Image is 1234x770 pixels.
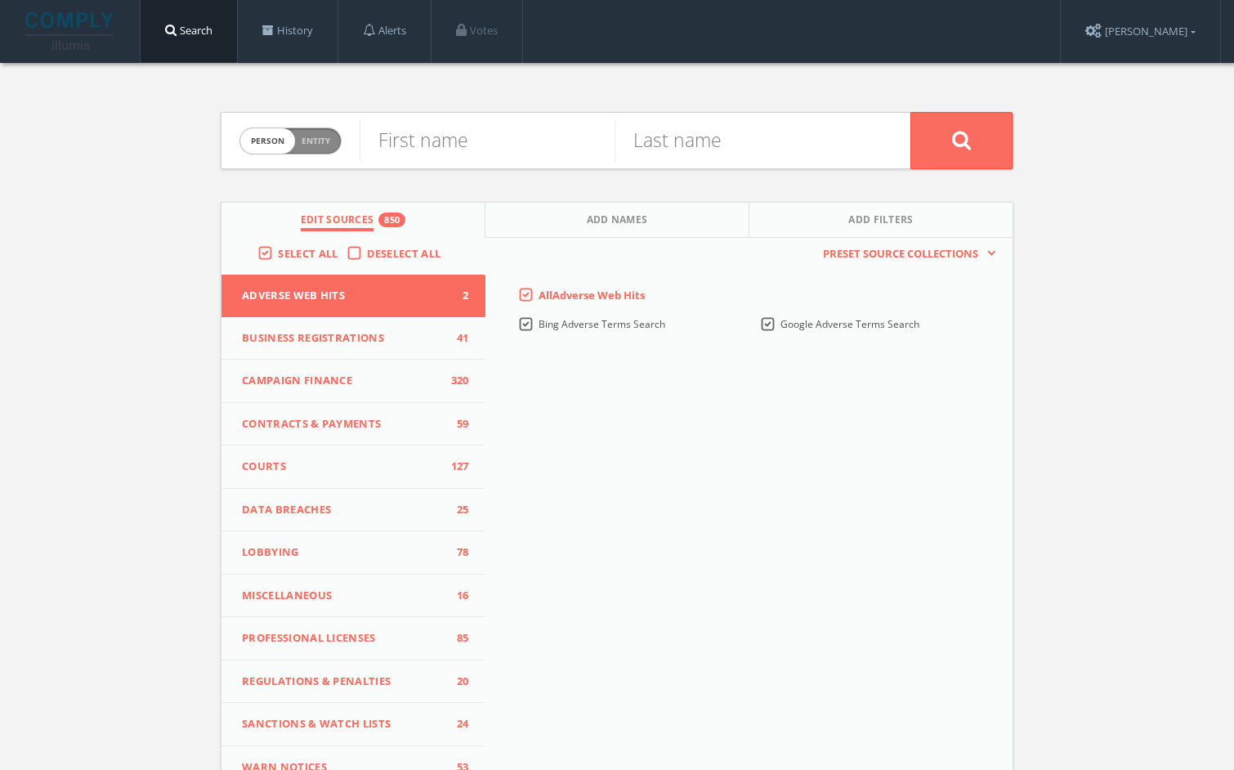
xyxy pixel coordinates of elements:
[242,588,445,604] span: Miscellaneous
[221,617,485,660] button: Professional Licenses85
[815,246,986,262] span: Preset Source Collections
[221,531,485,575] button: Lobbying78
[240,128,295,154] span: person
[445,544,469,561] span: 78
[445,716,469,732] span: 24
[445,502,469,518] span: 25
[445,288,469,304] span: 2
[25,12,117,50] img: illumis
[242,288,445,304] span: Adverse Web Hits
[445,416,469,432] span: 59
[367,246,441,261] span: Deselect All
[221,203,485,238] button: Edit Sources850
[242,544,445,561] span: Lobbying
[485,203,749,238] button: Add Names
[221,360,485,403] button: Campaign Finance320
[221,660,485,704] button: Regulations & Penalties20
[445,674,469,690] span: 20
[301,213,374,231] span: Edit Sources
[242,502,445,518] span: Data Breaches
[242,630,445,647] span: Professional Licenses
[302,135,330,147] span: Entity
[221,403,485,446] button: Contracts & Payments59
[242,416,445,432] span: Contracts & Payments
[278,246,338,261] span: Select All
[242,716,445,732] span: Sanctions & Watch Lists
[749,203,1013,238] button: Add Filters
[445,373,469,389] span: 320
[539,317,665,331] span: Bing Adverse Terms Search
[378,213,405,227] div: 850
[780,317,919,331] span: Google Adverse Terms Search
[539,288,645,302] span: All Adverse Web Hits
[221,489,485,532] button: Data Breaches25
[848,213,914,231] span: Add Filters
[815,246,996,262] button: Preset Source Collections
[242,373,445,389] span: Campaign Finance
[242,459,445,475] span: Courts
[242,674,445,690] span: Regulations & Penalties
[221,275,485,317] button: Adverse Web Hits2
[445,630,469,647] span: 85
[445,330,469,347] span: 41
[221,317,485,360] button: Business Registrations41
[221,445,485,489] button: Courts127
[242,330,445,347] span: Business Registrations
[587,213,648,231] span: Add Names
[221,703,485,746] button: Sanctions & Watch Lists24
[445,459,469,475] span: 127
[221,575,485,618] button: Miscellaneous16
[445,588,469,604] span: 16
